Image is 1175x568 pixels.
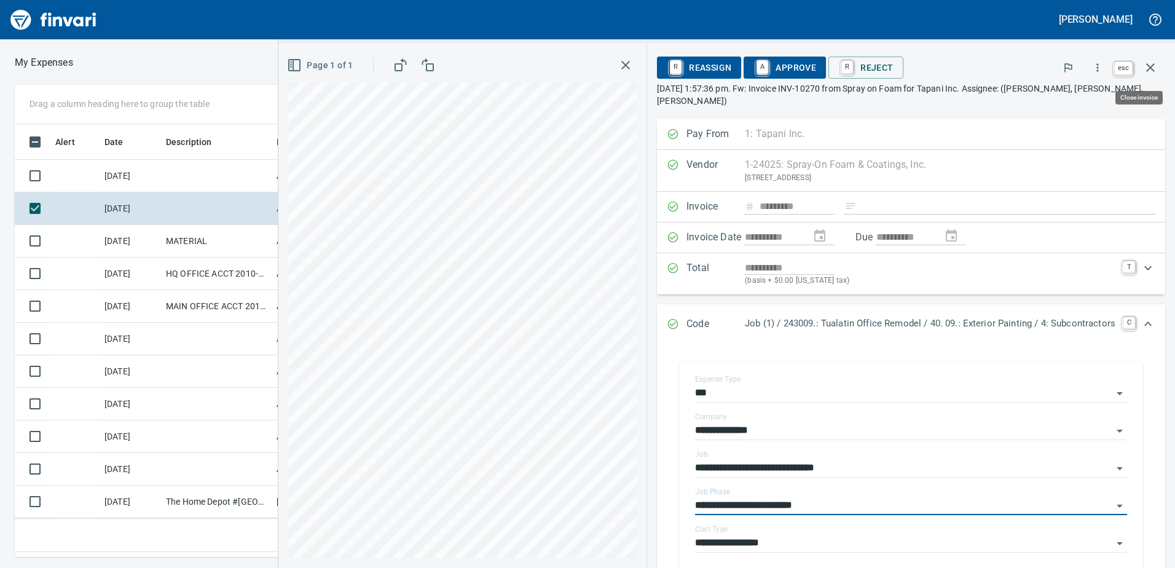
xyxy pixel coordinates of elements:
[745,275,1115,287] p: (basis + $0.00 [US_STATE] tax)
[695,413,727,420] label: Company
[161,258,272,290] td: HQ OFFICE ACCT 2010-1348004
[1123,317,1135,329] a: C
[657,304,1165,345] div: Expand
[100,323,161,355] td: [DATE]
[277,135,316,149] span: Employee
[1111,422,1128,440] button: Open
[100,355,161,388] td: [DATE]
[289,58,353,73] span: Page 1 of 1
[272,323,364,355] td: AP Invoices
[272,290,364,323] td: AP Invoices
[744,57,826,79] button: AApprove
[657,253,1165,294] div: Expand
[272,355,364,388] td: AP Invoices
[1114,61,1133,75] a: esc
[1111,535,1128,552] button: Open
[285,54,358,77] button: Page 1 of 1
[1123,261,1135,273] a: T
[1111,497,1128,515] button: Open
[657,57,741,79] button: RReassign
[277,135,332,149] span: Employee
[670,60,682,74] a: R
[272,258,364,290] td: AP Invoices
[100,486,161,518] td: [DATE]
[841,60,853,74] a: R
[161,290,272,323] td: MAIN OFFICE ACCT 2010-252336
[695,526,728,533] label: Cost Type
[100,258,161,290] td: [DATE]
[104,135,140,149] span: Date
[828,57,903,79] button: RReject
[272,192,364,225] td: AP Invoices
[272,225,364,258] td: AP Invoices
[272,453,364,486] td: AP Invoices
[1056,10,1136,29] button: [PERSON_NAME]
[100,388,161,420] td: [DATE]
[100,290,161,323] td: [DATE]
[15,55,73,70] p: My Expenses
[1084,54,1111,81] button: More
[100,160,161,192] td: [DATE]
[166,135,228,149] span: Description
[272,388,364,420] td: AP Invoices
[15,55,73,70] nav: breadcrumb
[100,225,161,258] td: [DATE]
[100,192,161,225] td: [DATE]
[1111,385,1128,402] button: Open
[753,57,816,78] span: Approve
[55,135,91,149] span: Alert
[1055,54,1082,81] button: Flag
[1111,460,1128,477] button: Open
[55,135,75,149] span: Alert
[657,82,1165,107] p: [DATE] 1:57:36 pm. Fw: Invoice INV-10270 from Spray on Foam for Tapani Inc. Assignee: ([PERSON_NA...
[272,486,364,518] td: [PERSON_NAME]
[745,317,1115,331] p: Job (1) / 243009.: Tualatin Office Remodel / 40. 09.: Exterior Painting / 4: Subcontractors
[29,98,210,110] p: Drag a column heading here to group the table
[838,57,893,78] span: Reject
[104,135,124,149] span: Date
[667,57,731,78] span: Reassign
[695,451,708,458] label: Job
[7,5,100,34] img: Finvari
[161,486,272,518] td: The Home Depot #[GEOGRAPHIC_DATA]
[686,317,745,333] p: Code
[756,60,768,74] a: A
[272,420,364,453] td: AP Invoices
[695,488,730,495] label: Job Phase
[272,160,364,192] td: AP Invoices
[100,420,161,453] td: [DATE]
[100,453,161,486] td: [DATE]
[1059,13,1133,26] h5: [PERSON_NAME]
[695,376,741,383] label: Expense Type
[161,225,272,258] td: MATERIAL
[166,135,212,149] span: Description
[686,261,745,287] p: Total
